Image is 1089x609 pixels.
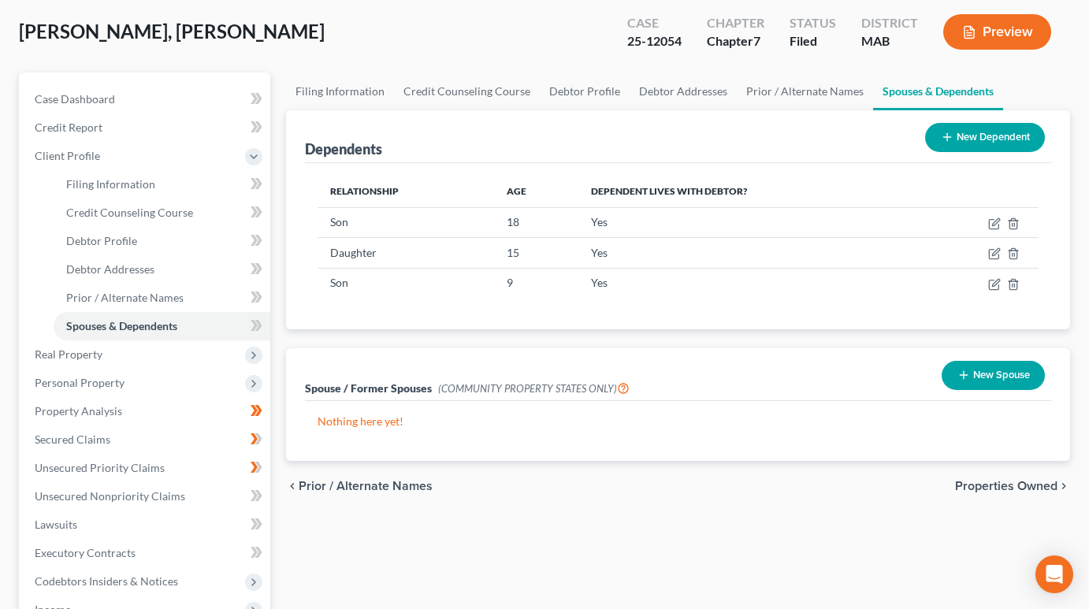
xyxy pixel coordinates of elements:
span: Credit Report [35,121,102,134]
a: Executory Contracts [22,539,270,567]
a: Debtor Addresses [630,72,737,110]
i: chevron_right [1057,480,1070,492]
td: 15 [494,238,578,268]
div: District [861,14,918,32]
span: Unsecured Nonpriority Claims [35,489,185,503]
div: MAB [861,32,918,50]
a: Case Dashboard [22,85,270,113]
span: Credit Counseling Course [66,206,193,219]
td: Yes [578,268,920,298]
a: Debtor Addresses [54,255,270,284]
a: Credit Counseling Course [394,72,540,110]
div: Dependents [305,139,382,158]
span: Spouse / Former Spouses [305,381,432,395]
th: Age [494,176,578,207]
span: Property Analysis [35,404,122,418]
span: Case Dashboard [35,92,115,106]
span: (COMMUNITY PROPERTY STATES ONLY) [438,382,630,395]
div: Status [790,14,836,32]
a: Filing Information [54,170,270,199]
div: Case [627,14,682,32]
td: 18 [494,207,578,237]
td: Daughter [318,238,494,268]
span: Filing Information [66,177,155,191]
td: Son [318,268,494,298]
a: Spouses & Dependents [54,312,270,340]
th: Dependent lives with debtor? [578,176,920,207]
a: Secured Claims [22,425,270,454]
a: Property Analysis [22,397,270,425]
a: Lawsuits [22,511,270,539]
span: Properties Owned [955,480,1057,492]
a: Debtor Profile [54,227,270,255]
a: Credit Counseling Course [54,199,270,227]
td: Son [318,207,494,237]
div: Open Intercom Messenger [1035,555,1073,593]
th: Relationship [318,176,494,207]
span: Lawsuits [35,518,77,531]
p: Nothing here yet! [318,414,1039,429]
span: Codebtors Insiders & Notices [35,574,178,588]
a: Filing Information [286,72,394,110]
span: Secured Claims [35,433,110,446]
a: Prior / Alternate Names [737,72,873,110]
span: Prior / Alternate Names [299,480,433,492]
span: Unsecured Priority Claims [35,461,165,474]
span: Real Property [35,347,102,361]
span: Client Profile [35,149,100,162]
span: Personal Property [35,376,125,389]
span: 7 [753,33,760,48]
button: chevron_left Prior / Alternate Names [286,480,433,492]
td: Yes [578,238,920,268]
a: Unsecured Nonpriority Claims [22,482,270,511]
a: Spouses & Dependents [873,72,1003,110]
a: Prior / Alternate Names [54,284,270,312]
td: Yes [578,207,920,237]
span: Debtor Profile [66,234,137,247]
button: New Dependent [925,123,1045,152]
span: [PERSON_NAME], [PERSON_NAME] [19,20,325,43]
a: Credit Report [22,113,270,142]
button: New Spouse [942,361,1045,390]
a: Debtor Profile [540,72,630,110]
div: Chapter [707,14,764,32]
div: Chapter [707,32,764,50]
span: Prior / Alternate Names [66,291,184,304]
span: Debtor Addresses [66,262,154,276]
button: Properties Owned chevron_right [955,480,1070,492]
div: 25-12054 [627,32,682,50]
div: Filed [790,32,836,50]
button: Preview [943,14,1051,50]
a: Unsecured Priority Claims [22,454,270,482]
td: 9 [494,268,578,298]
i: chevron_left [286,480,299,492]
span: Executory Contracts [35,546,136,559]
span: Spouses & Dependents [66,319,177,332]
